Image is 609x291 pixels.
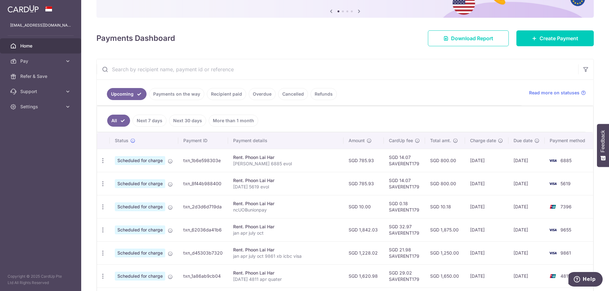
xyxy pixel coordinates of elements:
img: Bank Card [547,272,559,280]
a: Download Report [428,30,509,46]
span: 4811 [560,273,570,279]
span: 5619 [560,181,571,186]
span: Status [115,137,128,144]
td: SGD 1,228.02 [344,241,384,264]
td: [DATE] [508,172,545,195]
p: jan apr july oct 9861 xb icbc visa [233,253,339,259]
span: Total amt. [430,137,451,144]
td: SGD 1,875.00 [425,218,465,241]
td: [DATE] [508,264,545,288]
span: 9861 [560,250,571,256]
td: SGD 21.98 SAVERENT179 [384,241,425,264]
td: SGD 785.93 [344,149,384,172]
img: Bank Card [547,180,559,187]
input: Search by recipient name, payment id or reference [97,59,578,79]
span: Due date [514,137,533,144]
a: Overdue [249,88,276,100]
td: [DATE] [465,218,508,241]
td: [DATE] [465,241,508,264]
div: Rent. Phoon Lai Har [233,247,339,253]
td: SGD 1,650.00 [425,264,465,288]
td: txn_2d3d6d719da [178,195,228,218]
span: Create Payment [540,35,578,42]
td: [DATE] [465,149,508,172]
a: Recipient paid [207,88,246,100]
th: Payment method [545,132,593,149]
span: Home [20,43,62,49]
td: txn_8f44b988400 [178,172,228,195]
span: Refer & Save [20,73,62,79]
a: Refunds [311,88,337,100]
td: SGD 785.93 [344,172,384,195]
img: Bank Card [547,203,559,211]
th: Payment ID [178,132,228,149]
th: Payment details [228,132,344,149]
td: [DATE] [508,195,545,218]
span: Scheduled for charge [115,249,165,257]
td: SGD 10.18 [425,195,465,218]
span: Pay [20,58,62,64]
div: Rent. Phoon Lai Har [233,154,339,161]
span: Download Report [451,35,493,42]
span: Settings [20,104,62,110]
h4: Payments Dashboard [96,33,175,44]
a: All [107,115,130,127]
td: SGD 800.00 [425,172,465,195]
td: SGD 32.97 SAVERENT179 [384,218,425,241]
a: Next 30 days [169,115,206,127]
p: [EMAIL_ADDRESS][DOMAIN_NAME] [10,22,71,28]
span: Scheduled for charge [115,202,165,211]
span: Feedback [600,130,606,152]
span: Support [20,88,62,95]
a: Read more on statuses [529,90,586,96]
td: [DATE] [465,264,508,288]
span: Read more on statuses [529,90,580,96]
p: [DATE] 5619 evol [233,184,339,190]
td: [DATE] [508,241,545,264]
span: Scheduled for charge [115,225,165,234]
img: Bank Card [547,249,559,257]
img: CardUp [8,5,39,13]
td: SGD 1,620.98 [344,264,384,288]
div: Rent. Phoon Lai Har [233,270,339,276]
div: Rent. Phoon Lai Har [233,177,339,184]
td: [DATE] [465,195,508,218]
td: SGD 14.07 SAVERENT179 [384,149,425,172]
td: txn_1b6e598303e [178,149,228,172]
td: SGD 800.00 [425,149,465,172]
a: More than 1 month [209,115,258,127]
td: SGD 10.00 [344,195,384,218]
span: 9655 [560,227,571,232]
span: 6885 [560,158,572,163]
td: [DATE] [465,172,508,195]
img: Bank Card [547,226,559,234]
p: [PERSON_NAME] 6885 evol [233,161,339,167]
a: Upcoming [107,88,147,100]
td: SGD 14.07 SAVERENT179 [384,172,425,195]
span: Charge date [470,137,496,144]
span: Scheduled for charge [115,272,165,281]
p: [DATE] 4811 apr quater [233,276,339,282]
td: txn_1a86ab9cb04 [178,264,228,288]
td: SGD 1,250.00 [425,241,465,264]
p: jan apr july oct [233,230,339,236]
td: [DATE] [508,149,545,172]
span: Scheduled for charge [115,179,165,188]
span: Scheduled for charge [115,156,165,165]
a: Create Payment [516,30,594,46]
td: SGD 29.02 SAVERENT179 [384,264,425,288]
iframe: Opens a widget where you can find more information [568,272,603,288]
div: Rent. Phoon Lai Har [233,224,339,230]
button: Feedback - Show survey [597,124,609,167]
a: Cancelled [278,88,308,100]
span: 7396 [560,204,572,209]
span: Amount [349,137,365,144]
a: Payments on the way [149,88,204,100]
div: Rent. Phoon Lai Har [233,200,339,207]
td: txn_d45303b7320 [178,241,228,264]
a: Next 7 days [133,115,167,127]
p: ncUOBunionpay [233,207,339,213]
td: [DATE] [508,218,545,241]
td: SGD 1,842.03 [344,218,384,241]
